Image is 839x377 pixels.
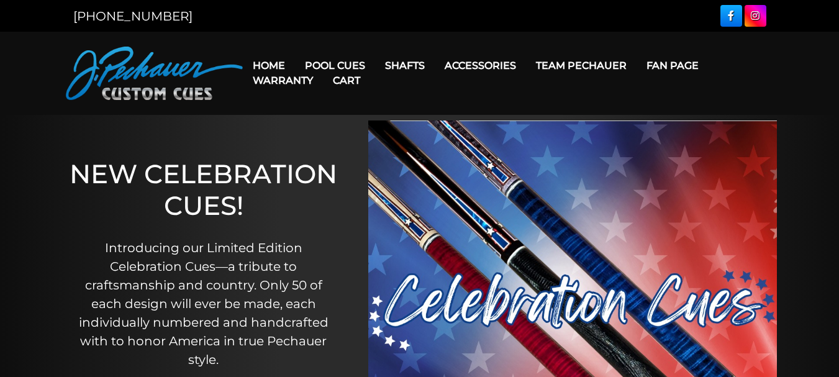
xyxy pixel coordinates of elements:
a: Warranty [243,65,323,96]
h1: NEW CELEBRATION CUES! [69,158,338,221]
a: Team Pechauer [526,50,637,81]
img: Pechauer Custom Cues [66,47,243,100]
a: Cart [323,65,370,96]
a: Home [243,50,295,81]
a: Accessories [435,50,526,81]
a: Shafts [375,50,435,81]
p: Introducing our Limited Edition Celebration Cues—a tribute to craftsmanship and country. Only 50 ... [69,238,338,369]
a: Pool Cues [295,50,375,81]
a: [PHONE_NUMBER] [73,9,193,24]
a: Fan Page [637,50,709,81]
